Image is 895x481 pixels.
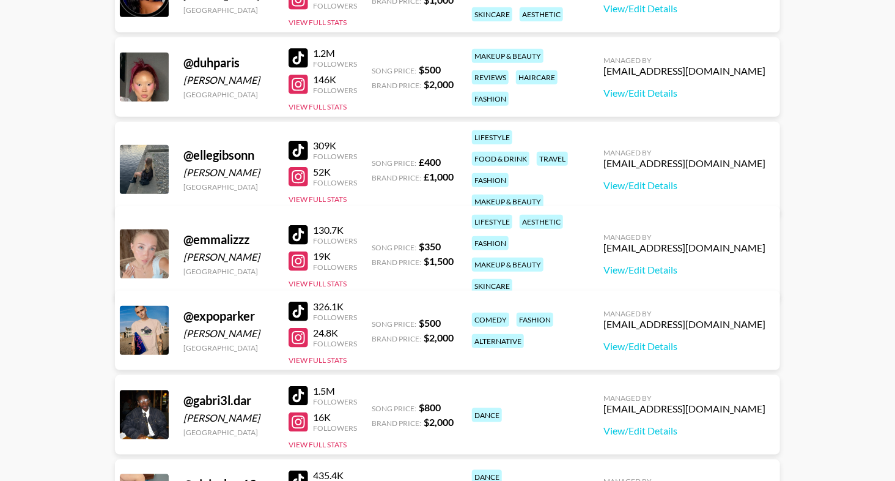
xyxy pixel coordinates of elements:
[289,195,347,204] button: View Full Stats
[603,233,765,242] div: Managed By
[603,65,765,77] div: [EMAIL_ADDRESS][DOMAIN_NAME]
[313,73,357,86] div: 146K
[183,232,274,247] div: @ emmalizzz
[313,178,357,187] div: Followers
[516,70,558,84] div: haircare
[372,334,421,343] span: Brand Price:
[603,309,765,318] div: Managed By
[183,6,274,15] div: [GEOGRAPHIC_DATA]
[472,130,512,144] div: lifestyle
[603,2,765,15] a: View/Edit Details
[289,18,347,27] button: View Full Stats
[472,195,543,209] div: makeup & beauty
[183,182,274,192] div: [GEOGRAPHIC_DATA]
[372,404,416,413] span: Song Price:
[183,267,274,276] div: [GEOGRAPHIC_DATA]
[603,425,765,437] a: View/Edit Details
[603,56,765,65] div: Managed By
[289,279,347,288] button: View Full Stats
[472,173,509,187] div: fashion
[372,173,421,182] span: Brand Price:
[313,423,357,433] div: Followers
[517,313,553,327] div: fashion
[603,318,765,330] div: [EMAIL_ADDRESS][DOMAIN_NAME]
[313,166,357,178] div: 52K
[424,416,454,428] strong: $ 2,000
[183,90,274,99] div: [GEOGRAPHIC_DATA]
[603,157,765,170] div: [EMAIL_ADDRESS][DOMAIN_NAME]
[472,92,509,106] div: fashion
[603,87,765,99] a: View/Edit Details
[313,411,357,423] div: 16K
[183,428,274,437] div: [GEOGRAPHIC_DATA]
[603,393,765,403] div: Managed By
[313,339,357,348] div: Followers
[313,313,357,322] div: Followers
[419,64,441,75] strong: $ 500
[472,215,512,229] div: lifestyle
[424,332,454,343] strong: $ 2,000
[289,440,347,449] button: View Full Stats
[183,343,274,352] div: [GEOGRAPHIC_DATA]
[289,102,347,111] button: View Full Stats
[472,313,509,327] div: comedy
[183,74,274,86] div: [PERSON_NAME]
[472,279,512,293] div: skincare
[537,152,568,166] div: travel
[419,317,441,329] strong: $ 500
[313,327,357,339] div: 24.8K
[472,49,543,63] div: makeup & beauty
[183,55,274,70] div: @ duhparis
[289,356,347,365] button: View Full Stats
[313,59,357,69] div: Followers
[424,255,454,267] strong: $ 1,500
[183,251,274,263] div: [PERSON_NAME]
[424,78,454,90] strong: $ 2,000
[372,66,416,75] span: Song Price:
[520,7,563,21] div: aesthetic
[183,166,274,179] div: [PERSON_NAME]
[372,319,416,329] span: Song Price:
[183,147,274,163] div: @ ellegibsonn
[313,397,357,406] div: Followers
[603,264,765,276] a: View/Edit Details
[472,408,502,422] div: dance
[603,403,765,415] div: [EMAIL_ADDRESS][DOMAIN_NAME]
[313,152,357,161] div: Followers
[183,308,274,324] div: @ expoparker
[419,156,441,168] strong: £ 400
[472,7,512,21] div: skincare
[372,419,421,428] span: Brand Price:
[313,236,357,245] div: Followers
[472,70,509,84] div: reviews
[372,258,421,267] span: Brand Price:
[313,385,357,397] div: 1.5M
[372,243,416,252] span: Song Price:
[603,148,765,157] div: Managed By
[313,86,357,95] div: Followers
[472,334,524,348] div: alternative
[603,179,765,192] a: View/Edit Details
[183,393,274,408] div: @ gabri3l.dar
[313,1,357,10] div: Followers
[313,47,357,59] div: 1.2M
[313,140,357,152] div: 309K
[313,224,357,236] div: 130.7K
[183,412,274,424] div: [PERSON_NAME]
[603,242,765,254] div: [EMAIL_ADDRESS][DOMAIN_NAME]
[472,152,529,166] div: food & drink
[313,263,357,272] div: Followers
[419,401,441,413] strong: $ 800
[520,215,563,229] div: aesthetic
[183,327,274,340] div: [PERSON_NAME]
[313,300,357,313] div: 326.1K
[472,258,543,272] div: makeup & beauty
[472,236,509,250] div: fashion
[372,81,421,90] span: Brand Price:
[313,250,357,263] div: 19K
[603,340,765,352] a: View/Edit Details
[419,240,441,252] strong: $ 350
[372,158,416,168] span: Song Price:
[424,171,454,182] strong: £ 1,000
